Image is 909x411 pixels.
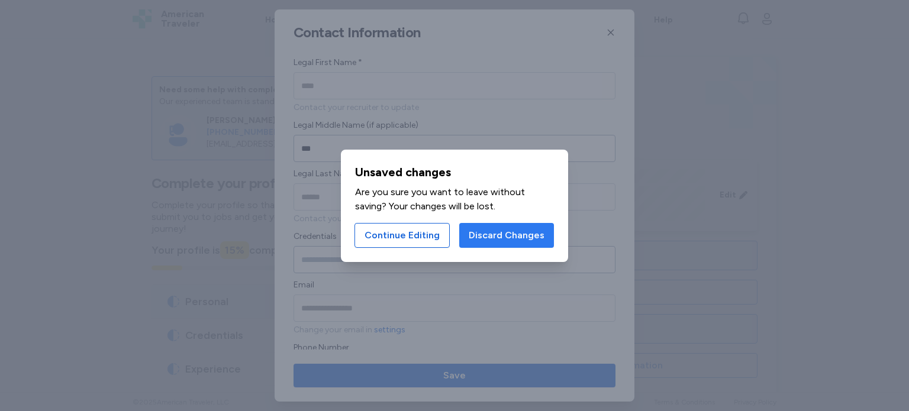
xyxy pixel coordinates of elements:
[355,164,554,180] div: Unsaved changes
[469,228,544,242] span: Discard Changes
[354,223,450,248] button: Continue Editing
[355,185,554,213] div: Are you sure you want to leave without saving? Your changes will be lost.
[459,223,554,248] button: Discard Changes
[365,228,440,242] span: Continue Editing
